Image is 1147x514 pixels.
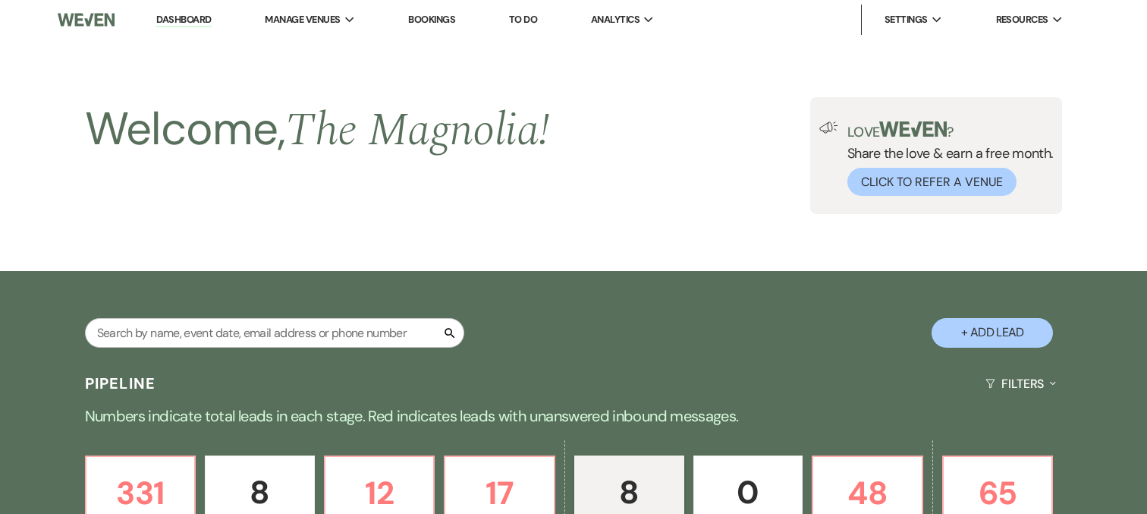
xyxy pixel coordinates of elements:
h2: Welcome, [85,97,550,162]
img: weven-logo-green.svg [879,121,947,137]
h3: Pipeline [85,373,156,394]
a: Bookings [408,13,455,26]
p: Numbers indicate total leads in each stage. Red indicates leads with unanswered inbound messages. [27,404,1120,428]
img: Weven Logo [58,4,115,36]
button: Click to Refer a Venue [847,168,1017,196]
span: The Magnolia ! [285,96,549,166]
img: loud-speaker-illustration.svg [819,121,838,134]
span: Manage Venues [265,12,340,27]
span: Analytics [591,12,639,27]
input: Search by name, event date, email address or phone number [85,318,464,348]
span: Resources [996,12,1048,27]
p: Love ? [847,121,1054,139]
a: Dashboard [156,13,211,27]
span: Settings [885,12,928,27]
button: + Add Lead [932,318,1053,348]
button: Filters [979,364,1062,404]
a: To Do [509,13,537,26]
div: Share the love & earn a free month. [838,121,1054,196]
